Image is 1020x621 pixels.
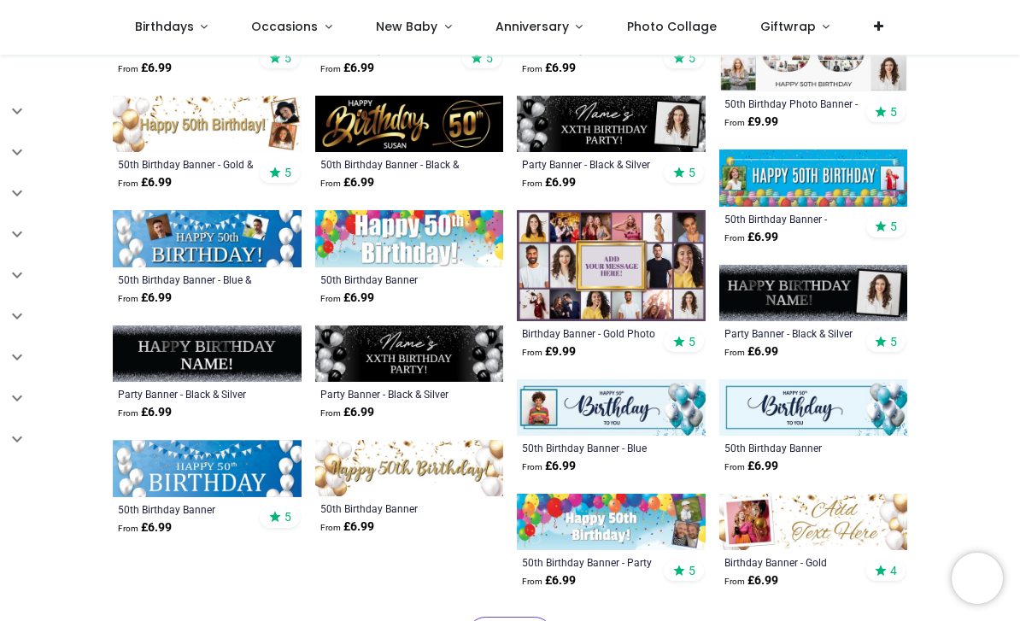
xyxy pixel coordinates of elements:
img: Personalised Happy 50th Birthday Banner - Black & Gold - Custom Name [315,96,504,152]
span: 5 [284,165,291,180]
span: 5 [284,50,291,66]
strong: £ 6.99 [522,60,576,77]
strong: £ 6.99 [522,174,576,191]
img: Personalised Happy 50th Birthday Banner - Blue White Balloons - 1 Photo Upload [517,379,706,436]
strong: £ 6.99 [320,60,374,77]
span: From [118,64,138,73]
img: Personalised Birthday Backdrop Banner - Gold Photo Collage - 16 Photo Upload [517,210,706,321]
img: Happy 50th Birthday Banner - Blue White Balloons [719,379,908,436]
a: Party Banner - Black & Silver [118,387,261,401]
span: From [320,179,341,188]
img: Personalised Party Banner - Black & Silver Balloons - Custom Text [315,325,504,382]
span: 5 [890,219,897,234]
strong: £ 6.99 [320,404,374,421]
strong: £ 6.99 [320,290,374,307]
span: From [320,294,341,303]
span: From [724,348,745,357]
span: From [118,179,138,188]
span: From [724,577,745,586]
strong: £ 9.99 [724,114,778,131]
span: From [724,118,745,127]
strong: £ 6.99 [320,518,374,536]
span: From [724,233,745,243]
span: From [118,524,138,533]
a: Birthday Banner - Gold Photo Collage [522,326,665,340]
img: Personalised Party Banner - Black & Silver - Custom Text & 1 Photo [719,265,908,321]
a: 50th Birthday Banner - Balloons [724,212,867,226]
a: 50th Birthday Banner - Gold & White Balloons [118,157,261,171]
span: Photo Collage [627,18,717,35]
a: Birthday Banner - Gold Balloons [724,555,867,569]
iframe: Brevo live chat [952,553,1003,604]
strong: £ 6.99 [118,174,172,191]
span: From [522,577,542,586]
a: 50th Birthday Banner [724,441,867,454]
span: 5 [890,104,897,120]
span: From [118,294,138,303]
img: Personalised Happy 50th Birthday Banner - Party Balloons - 2 Photo Upload [517,494,706,550]
strong: £ 6.99 [522,572,576,589]
img: Personalised Party Banner - Black & Silver - Custom Text [113,325,302,382]
strong: £ 6.99 [724,458,778,475]
a: Party Banner - Black & Silver Balloons [522,157,665,171]
strong: £ 6.99 [724,343,778,360]
span: From [320,408,341,418]
a: Party Banner - Black & Silver [724,326,867,340]
span: From [118,408,138,418]
span: 5 [284,509,291,524]
span: From [522,348,542,357]
img: Personalised Happy 50th Birthday Banner - Balloons - 2 Photo Upload [719,149,908,206]
span: From [522,462,542,472]
span: 5 [689,334,695,349]
span: Occasions [251,18,318,35]
span: From [320,523,341,532]
span: From [522,179,542,188]
a: 50th Birthday Banner - Party Balloons [522,555,665,569]
span: 4 [890,563,897,578]
img: Happy 50th Birthday Banner - Gold & White Balloons [315,440,504,496]
span: From [724,462,745,472]
strong: £ 9.99 [522,343,576,360]
span: 5 [689,165,695,180]
strong: £ 6.99 [118,519,172,536]
img: Personalised Happy Birthday Banner - Gold Balloons - 1 Photo Upload [719,494,908,550]
span: From [522,64,542,73]
a: 50th Birthday Banner [320,272,463,286]
img: Happy 50th Birthday Banner - Blue & White [113,440,302,497]
span: 5 [486,50,493,66]
span: 5 [890,334,897,349]
a: 50th Birthday Banner [118,502,261,516]
strong: £ 6.99 [118,404,172,421]
strong: £ 6.99 [724,229,778,246]
a: 50th Birthday Photo Banner - Add Photos [724,97,867,110]
a: 50th Birthday Banner [320,501,463,515]
span: Anniversary [495,18,569,35]
a: 50th Birthday Banner - Black & Gold [320,157,463,171]
span: Giftwrap [760,18,816,35]
img: Personalised Happy 50th Birthday Banner - Blue & White - 2 Photo Upload [113,210,302,267]
div: Party Banner - Black & Silver Balloons [320,387,463,401]
img: Personalised Party Banner - Black & Silver Balloons - Custom Text & 1 Photo Upload [517,96,706,152]
strong: £ 6.99 [724,572,778,589]
div: 50th Birthday Banner - Blue & White [118,272,261,286]
strong: £ 6.99 [522,458,576,475]
strong: £ 6.99 [320,174,374,191]
img: Personalised Happy 50th Birthday Banner - Gold & White Balloons - 2 Photo Upload [113,96,302,152]
strong: £ 6.99 [118,290,172,307]
a: 50th Birthday Banner - Blue White Balloons [522,441,665,454]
